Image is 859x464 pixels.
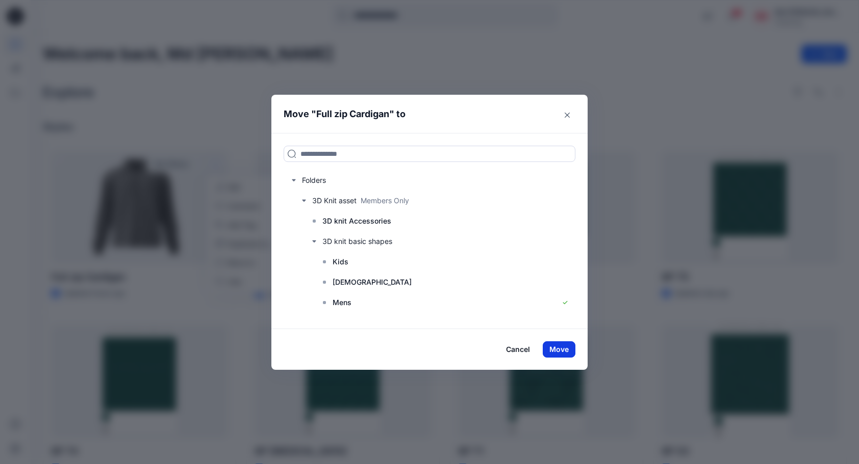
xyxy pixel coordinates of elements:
p: [DEMOGRAPHIC_DATA] [333,276,412,288]
p: 3D knit Accessories [322,215,391,227]
p: Mens [333,296,351,309]
button: Move [543,341,575,358]
button: Cancel [499,341,537,358]
p: Full zip Cardigan [316,107,389,121]
button: Close [559,107,575,123]
header: Move " " to [271,95,572,133]
p: Kids [333,256,348,268]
